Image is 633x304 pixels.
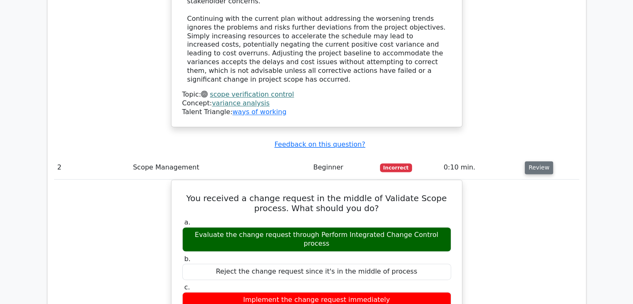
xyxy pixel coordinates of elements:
[181,193,452,213] h5: You received a change request in the middle of Validate Scope process. What should you do?
[182,90,451,99] div: Topic:
[182,227,451,252] div: Evaluate the change request through Perform Integrated Change Control process
[182,90,451,116] div: Talent Triangle:
[232,108,286,116] a: ways of working
[525,161,553,174] button: Review
[54,156,130,179] td: 2
[210,90,294,98] a: scope verification control
[184,283,190,291] span: c.
[212,99,270,107] a: variance analysis
[440,156,521,179] td: 0:10 min.
[380,163,412,172] span: Incorrect
[182,264,451,280] div: Reject the change request since it's in the middle of process
[184,218,191,226] span: a.
[310,156,377,179] td: Beginner
[182,99,451,108] div: Concept:
[274,140,365,148] a: Feedback on this question?
[184,255,191,263] span: b.
[129,156,310,179] td: Scope Management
